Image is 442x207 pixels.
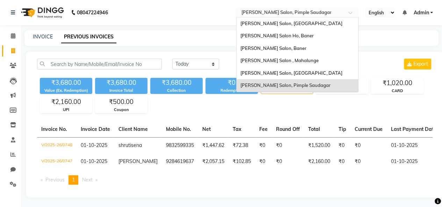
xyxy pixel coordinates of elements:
div: ₹3,680.00 [40,78,92,88]
td: 01-10-2025 [387,137,441,154]
td: ₹1,447.62 [198,137,229,154]
td: 01-10-2025 [387,154,441,170]
td: ₹0 [350,154,387,170]
td: 9284619637 [162,154,198,170]
div: ₹3,680.00 [95,78,147,88]
td: 9832599335 [162,137,198,154]
span: Admin [413,9,429,16]
span: Export [413,61,428,67]
input: Search by Name/Mobile/Email/Invoice No [37,59,162,69]
td: ₹0 [272,154,304,170]
td: ₹2,160.00 [304,154,334,170]
span: Last Payment Date [391,126,436,132]
button: Export [404,59,431,69]
td: ₹0 [255,137,272,154]
span: Invoice No. [41,126,67,132]
img: logo [18,3,66,22]
span: 1 [72,177,75,183]
span: Net [202,126,211,132]
span: Total [308,126,320,132]
a: INVOICE [33,34,53,40]
div: CARD [371,88,423,94]
span: [PERSON_NAME] Salon, Baner [240,45,306,51]
td: V/2025-26/0747 [37,154,77,170]
td: ₹0 [272,137,304,154]
td: ₹2,057.15 [198,154,229,170]
td: ₹0 [334,154,350,170]
span: Current Due [355,126,383,132]
span: Tip [339,126,346,132]
div: Coupon [95,107,147,113]
span: 01-10-2025 [81,142,107,148]
ng-dropdown-panel: Options list [236,17,358,92]
div: ₹500.00 [95,97,147,107]
td: ₹0 [350,137,387,154]
span: 01-10-2025 [81,158,107,164]
span: [PERSON_NAME] [118,158,158,164]
span: shruti [118,142,131,148]
span: Client Name [118,126,148,132]
span: [PERSON_NAME] Salon , Mahalunge [240,58,318,63]
td: ₹72.38 [229,137,255,154]
span: [PERSON_NAME] Salon, [GEOGRAPHIC_DATA] [240,70,342,76]
td: ₹1,520.00 [304,137,334,154]
td: ₹0 [255,154,272,170]
td: ₹0 [334,137,350,154]
span: Mobile No. [166,126,191,132]
span: Fee [259,126,268,132]
div: UPI [40,107,92,113]
span: [PERSON_NAME] Salon Ho, Baner [240,33,313,38]
span: sena [131,142,142,148]
span: Invoice Date [81,126,110,132]
span: Round Off [276,126,300,132]
nav: Pagination [37,175,433,185]
div: Invoice Total [95,88,147,94]
span: [PERSON_NAME] Salon, [GEOGRAPHIC_DATA] [240,21,342,26]
div: Redemption [205,88,258,94]
span: [PERSON_NAME] Salon, Pimple Saudagar [240,82,330,88]
div: ₹0 [205,78,258,88]
div: ₹3,680.00 [150,78,203,88]
div: ₹2,160.00 [40,97,92,107]
div: Collection [150,88,203,94]
span: Next [82,177,93,183]
div: ₹1,020.00 [371,78,423,88]
b: 08047224946 [77,3,108,22]
div: Value (Ex. Redemption) [40,88,92,94]
span: Previous [45,177,65,183]
span: Tax [233,126,241,132]
td: ₹102.85 [229,154,255,170]
a: PREVIOUS INVOICES [61,31,116,43]
td: V/2025-26/0748 [37,137,77,154]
